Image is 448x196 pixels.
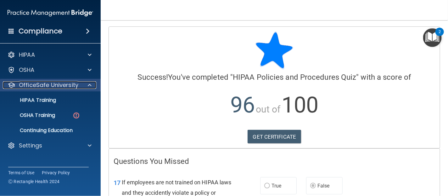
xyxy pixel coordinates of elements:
p: HIPAA [19,51,35,59]
span: 17 [114,179,120,187]
img: PMB logo [8,7,93,19]
button: Open Resource Center, 2 new notifications [423,28,442,47]
span: HIPAA Policies and Procedures Quiz [233,73,356,82]
span: 96 [230,92,255,118]
p: Settings [19,142,42,149]
span: True [272,183,281,189]
span: Ⓒ Rectangle Health 2024 [8,178,60,185]
img: blue-star-rounded.9d042014.png [255,32,293,69]
span: False [317,183,330,189]
h4: Questions You Missed [114,157,435,165]
a: Terms of Use [8,170,34,176]
a: HIPAA [8,51,92,59]
p: Continuing Education [4,127,90,134]
a: OfficeSafe University [8,81,92,89]
span: out of [256,104,281,115]
span: Success! [138,73,168,82]
a: GET CERTIFICATE [248,130,301,144]
input: False [310,184,316,188]
a: Privacy Policy [42,170,70,176]
a: Settings [8,142,92,149]
img: danger-circle.6113f641.png [72,112,80,119]
iframe: Drift Widget Chat Controller [417,153,440,176]
input: True [264,184,270,188]
div: 2 [439,32,441,40]
p: OSHA Training [4,112,55,118]
p: HIPAA Training [4,97,56,103]
p: OfficeSafe University [19,81,78,89]
h4: You've completed " " with a score of [114,73,435,81]
p: OSHA [19,66,35,74]
h4: Compliance [19,27,62,36]
span: 100 [282,92,318,118]
a: OSHA [8,66,92,74]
